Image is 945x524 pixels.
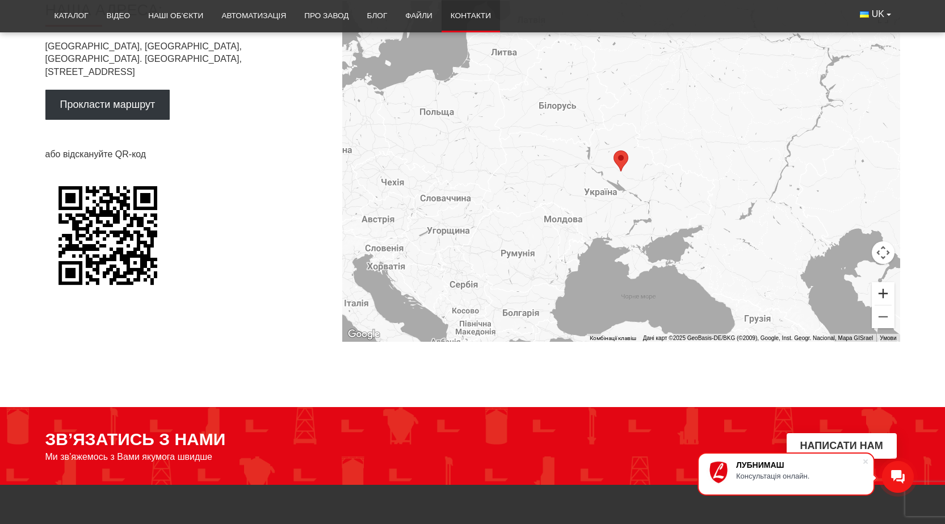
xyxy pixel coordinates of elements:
a: Каталог [45,3,98,28]
img: Українська [860,11,869,18]
button: Зменшити [872,305,894,328]
a: Про завод [295,3,358,28]
a: Блог [358,3,396,28]
p: [GEOGRAPHIC_DATA], [GEOGRAPHIC_DATA], [GEOGRAPHIC_DATA]. [GEOGRAPHIC_DATA], [STREET_ADDRESS] [45,40,324,78]
img: Google [345,327,383,342]
div: ЛУБНИМАШ [736,460,862,469]
p: або відскануйте QR-код [45,148,324,161]
a: Прокласти маршрут [45,90,170,120]
a: Наші об’єкти [139,3,212,28]
a: Умови [880,335,896,341]
button: Налаштування камери на Картах [872,241,894,264]
a: Файли [396,3,442,28]
a: Контакти [442,3,500,28]
a: Автоматизація [212,3,295,28]
span: ЗВ’ЯЗАТИСЬ З НАМИ [45,430,226,449]
span: UK [872,8,884,20]
button: Написати нам [787,433,897,459]
a: Відео [98,3,140,28]
button: Комбінації клавіш [590,334,636,342]
span: Дані карт ©2025 GeoBasis-DE/BKG (©2009), Google, Inst. Geogr. Nacional, Mapa GISrael [643,335,873,341]
button: UK [851,3,900,25]
a: Відкрити цю область на Картах Google (відкриється нове вікно) [345,327,383,342]
div: Консультація онлайн. [736,472,862,480]
span: Ми зв’яжемось з Вами якумога швидше [45,452,213,462]
button: Збільшити [872,282,894,305]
